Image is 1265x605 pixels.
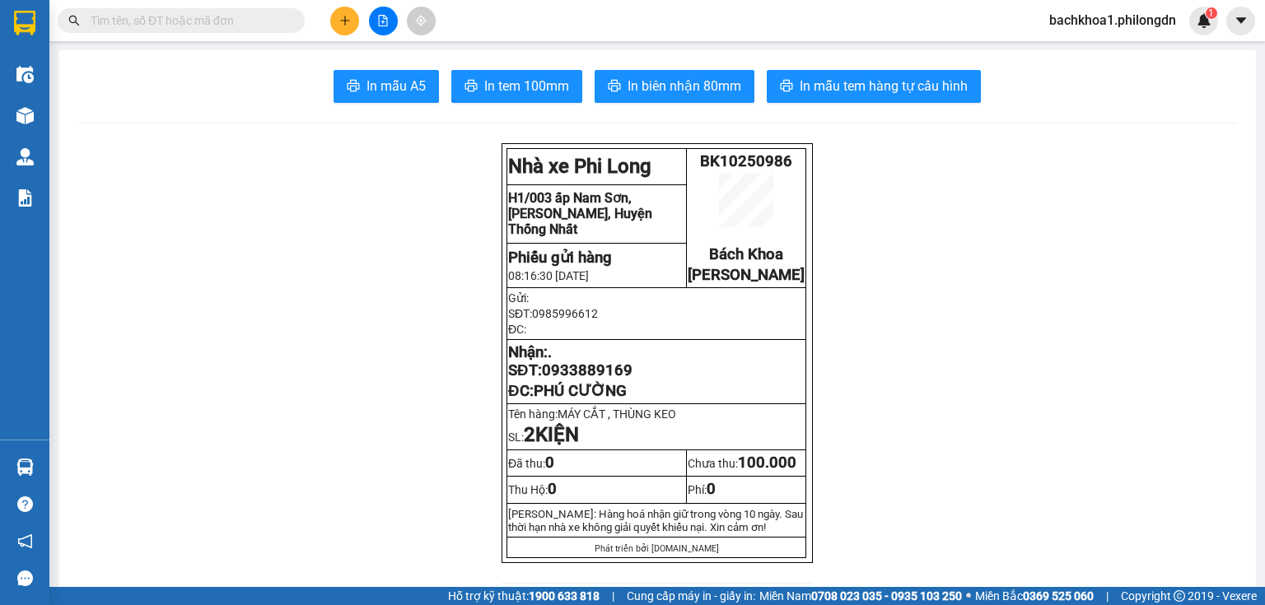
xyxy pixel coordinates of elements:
p: Tên hàng: [508,407,805,421]
td: Đã thu: [507,450,687,477]
img: logo-vxr [14,11,35,35]
span: 0933889169 [542,361,632,379]
span: SĐT: [508,307,598,320]
img: warehouse-icon [16,458,34,476]
span: printer [608,79,621,95]
span: printer [780,79,793,95]
span: In biên nhận 80mm [628,76,741,96]
span: caret-down [1234,13,1249,28]
span: 0 [545,454,554,472]
span: [PERSON_NAME]: Hàng hoá nhận giữ trong vòng 10 ngày. Sau thời hạn nhà xe không giải quy... [508,508,803,533]
img: solution-icon [16,189,34,207]
span: Phát triển bởi [DOMAIN_NAME] [595,543,719,554]
span: search [68,15,80,26]
span: 2 [524,423,535,446]
strong: 0708 023 035 - 0935 103 250 [811,589,962,603]
strong: 1900 633 818 [529,589,600,603]
img: warehouse-icon [16,66,34,83]
span: PHÚ CƯỜNG [534,382,627,400]
span: | [612,587,614,605]
span: Hỗ trợ kỹ thuật: [448,587,600,605]
span: 100.000 [738,454,796,472]
span: file-add [377,15,389,26]
span: MÁY CẮT , THÙNG KEO [558,407,684,421]
span: bachkhoa1.philongdn [1036,10,1189,30]
span: message [17,570,33,586]
span: ĐC: [508,382,626,400]
span: plus [339,15,351,26]
strong: Phiếu gửi hàng [508,249,612,267]
img: icon-new-feature [1197,13,1211,28]
span: 0 [548,480,557,498]
span: Bách Khoa [709,245,783,263]
span: 1 [1208,7,1214,19]
span: 0985996612 [532,307,598,320]
button: caret-down [1226,7,1255,35]
span: SL: [508,430,579,444]
span: ⚪️ [966,593,971,599]
strong: 0369 525 060 [1023,589,1094,603]
strong: KIỆN [535,423,579,446]
span: aim [415,15,427,26]
input: Tìm tên, số ĐT hoặc mã đơn [91,12,285,30]
span: In tem 100mm [484,76,569,96]
span: ĐC: [508,323,526,336]
td: Thu Hộ: [507,477,687,503]
button: printerIn mẫu A5 [334,70,439,103]
span: In mẫu tem hàng tự cấu hình [800,76,968,96]
button: aim [407,7,436,35]
td: Phí: [687,477,806,503]
span: BK10250986 [700,152,792,170]
p: Gửi: [508,291,805,305]
span: . [548,343,552,361]
span: question-circle [17,496,33,512]
span: Miền Bắc [975,587,1094,605]
img: warehouse-icon [16,148,34,165]
strong: Nhận: SĐT: [508,343,632,379]
strong: Nhà xe Phi Long [508,155,651,178]
span: notification [17,533,33,549]
span: 0 [707,480,716,498]
button: file-add [369,7,398,35]
span: Miền Nam [759,587,962,605]
span: H1/003 ấp Nam Sơn, [PERSON_NAME], Huyện Thống Nhất [508,190,652,237]
span: 08:16:30 [DATE] [508,269,589,282]
span: printer [347,79,360,95]
span: printer [464,79,478,95]
span: In mẫu A5 [366,76,426,96]
button: printerIn tem 100mm [451,70,582,103]
span: Cung cấp máy in - giấy in: [627,587,755,605]
span: copyright [1174,590,1185,602]
button: plus [330,7,359,35]
button: printerIn mẫu tem hàng tự cấu hình [767,70,981,103]
span: [PERSON_NAME] [688,266,805,284]
td: Chưa thu: [687,450,806,477]
span: | [1106,587,1109,605]
img: warehouse-icon [16,107,34,124]
button: printerIn biên nhận 80mm [595,70,754,103]
sup: 1 [1206,7,1217,19]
